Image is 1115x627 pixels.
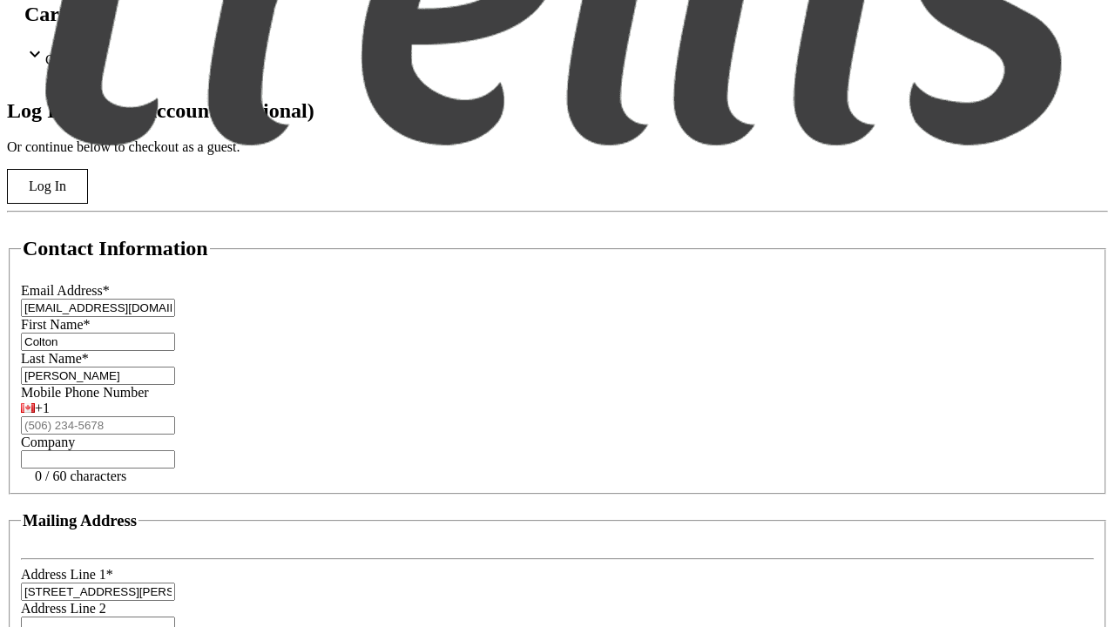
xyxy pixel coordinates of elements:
[29,179,66,194] span: Log In
[21,435,75,449] label: Company
[21,317,91,332] label: First Name*
[21,583,175,601] input: Address
[21,567,113,582] label: Address Line 1*
[7,169,88,204] button: Log In
[21,351,89,366] label: Last Name*
[21,416,175,435] input: (506) 234-5678
[21,385,149,400] label: Mobile Phone Number
[23,511,137,530] h3: Mailing Address
[21,601,106,616] label: Address Line 2
[21,283,110,298] label: Email Address*
[35,469,126,483] tr-character-limit: 0 / 60 characters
